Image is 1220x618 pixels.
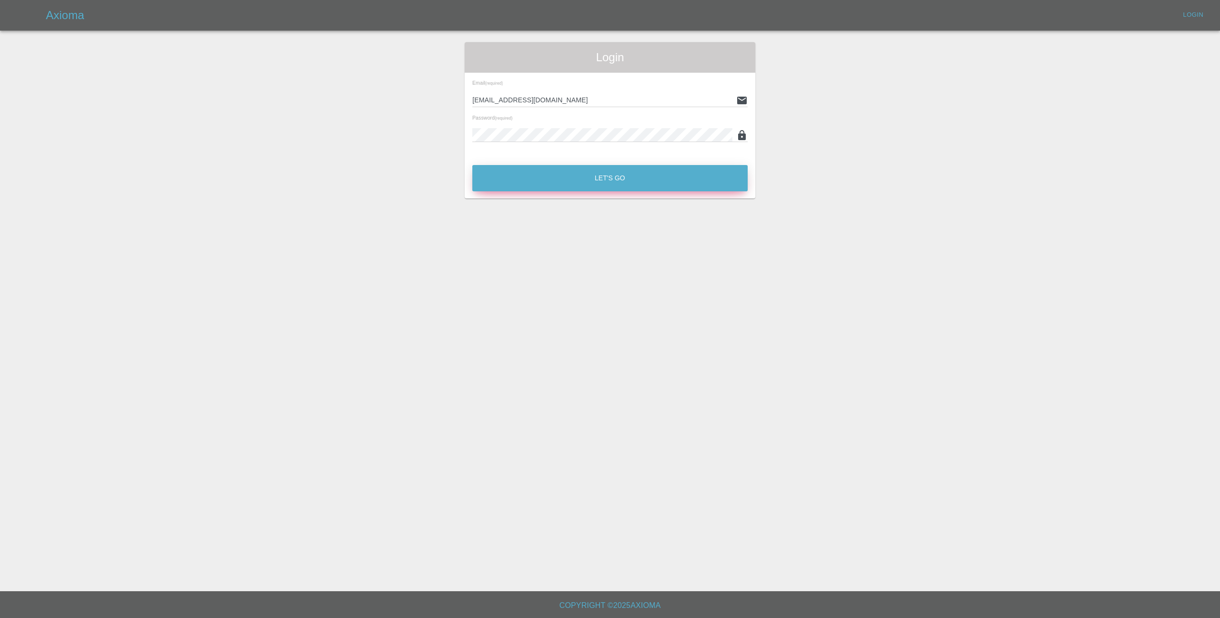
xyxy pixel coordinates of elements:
span: Password [472,115,512,121]
a: Login [1178,8,1209,22]
button: Let's Go [472,165,748,191]
span: Login [472,50,748,65]
h5: Axioma [46,8,84,23]
span: Email [472,80,503,86]
h6: Copyright © 2025 Axioma [8,599,1212,612]
small: (required) [485,81,503,86]
small: (required) [495,116,512,121]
